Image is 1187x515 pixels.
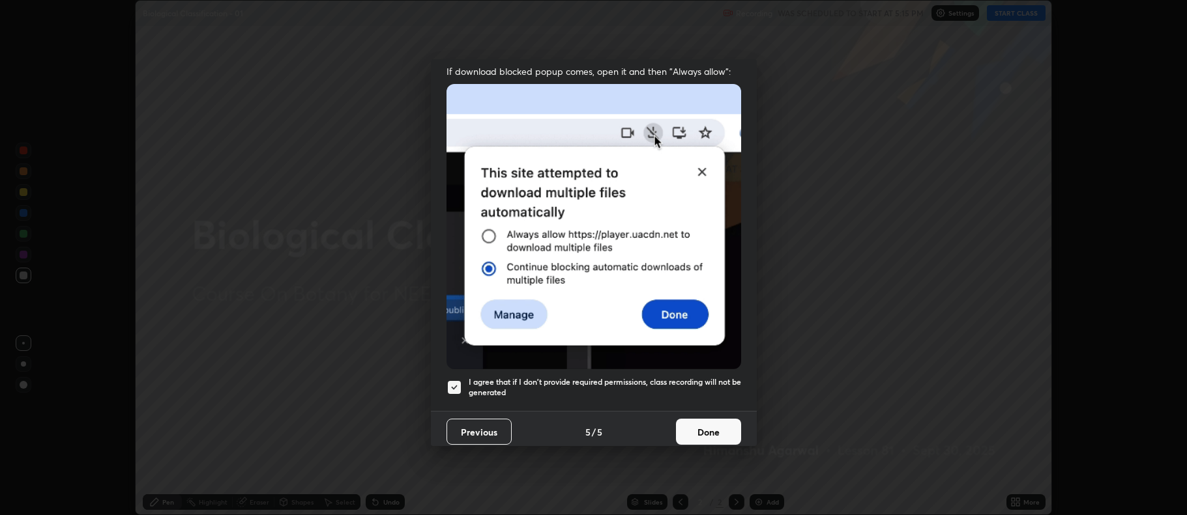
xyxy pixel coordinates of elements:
h4: / [592,425,596,439]
h4: 5 [597,425,602,439]
button: Previous [447,419,512,445]
span: If download blocked popup comes, open it and then "Always allow": [447,65,741,77]
h4: 5 [585,425,591,439]
button: Done [676,419,741,445]
h5: I agree that if I don't provide required permissions, class recording will not be generated [469,377,741,397]
img: downloads-permission-blocked.gif [447,84,741,369]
